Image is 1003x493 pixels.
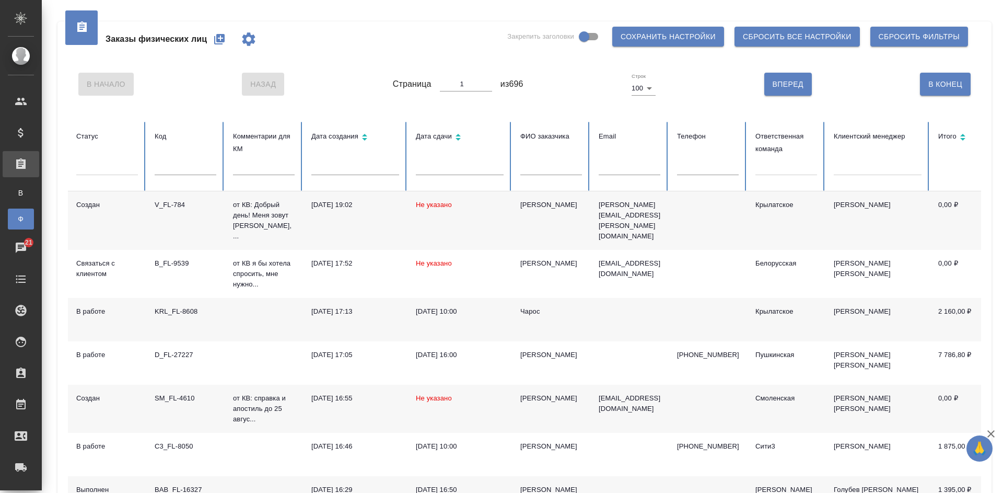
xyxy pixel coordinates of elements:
span: из 696 [500,78,523,90]
div: [DATE] 16:55 [311,393,399,404]
div: V_FL-784 [155,200,216,210]
a: Ф [8,209,34,230]
p: [EMAIL_ADDRESS][DOMAIN_NAME] [599,258,660,279]
button: Вперед [764,73,812,96]
span: Сбросить фильтры [879,30,960,43]
div: ФИО заказчика [520,130,582,143]
td: [PERSON_NAME] [825,191,930,250]
button: В Конец [920,73,971,96]
div: Связаться с клиентом [76,258,138,279]
div: Создан [76,393,138,404]
div: Комментарии для КМ [233,130,295,155]
div: [PERSON_NAME] [520,350,582,360]
td: [PERSON_NAME] [PERSON_NAME] [825,341,930,385]
span: Сохранить настройки [621,30,716,43]
div: [DATE] 16:46 [311,441,399,452]
p: от КВ я бы хотела спросить, мне нужно... [233,258,295,290]
span: Сбросить все настройки [743,30,852,43]
div: D_FL-27227 [155,350,216,360]
span: Страница [393,78,431,90]
div: Клиентский менеджер [834,130,922,143]
div: Статус [76,130,138,143]
div: В работе [76,350,138,360]
div: [DATE] 17:05 [311,350,399,360]
div: KRL_FL-8608 [155,306,216,317]
div: Сити3 [755,441,817,452]
div: Создан [76,200,138,210]
label: Строк [632,74,646,79]
div: Сортировка [416,130,504,145]
div: Крылатское [755,306,817,317]
div: C3_FL-8050 [155,441,216,452]
div: Сортировка [938,130,1000,145]
span: В Конец [928,78,962,91]
span: Вперед [773,78,803,91]
span: 🙏 [971,438,988,460]
div: Телефон [677,130,739,143]
button: Создать [207,27,232,52]
p: от КВ: справка и апостиль до 25 авгус... [233,393,295,425]
p: [PERSON_NAME][EMAIL_ADDRESS][PERSON_NAME][DOMAIN_NAME] [599,200,660,242]
div: [DATE] 17:52 [311,258,399,269]
div: [DATE] 10:00 [416,306,504,317]
span: Закрепить заголовки [507,31,574,42]
div: [PERSON_NAME] [520,393,582,404]
span: Не указано [416,201,452,209]
a: В [8,182,34,203]
div: [DATE] 17:13 [311,306,399,317]
p: [EMAIL_ADDRESS][DOMAIN_NAME] [599,393,660,414]
div: 100 [632,81,656,96]
div: Пушкинская [755,350,817,360]
div: Чарос [520,306,582,317]
td: [PERSON_NAME] [PERSON_NAME] [825,385,930,433]
div: Крылатское [755,200,817,210]
div: [DATE] 16:00 [416,350,504,360]
div: [DATE] 19:02 [311,200,399,210]
div: Смоленская [755,393,817,404]
span: Заказы физических лиц [106,33,207,45]
p: [PHONE_NUMBER] [677,350,739,360]
td: [PERSON_NAME] [825,298,930,341]
span: Не указано [416,394,452,402]
span: 21 [19,237,39,248]
div: Сортировка [311,130,399,145]
span: Не указано [416,259,452,267]
div: [PERSON_NAME] [520,441,582,452]
div: Ответственная команда [755,130,817,155]
button: Сбросить все настройки [734,27,860,47]
div: [PERSON_NAME] [520,258,582,269]
p: [PHONE_NUMBER] [677,441,739,452]
button: Сбросить фильтры [870,27,968,47]
button: 🙏 [966,435,993,462]
td: [PERSON_NAME] [PERSON_NAME] [825,250,930,298]
span: В [13,188,29,198]
div: В работе [76,306,138,317]
a: 21 [3,235,39,261]
div: Код [155,130,216,143]
td: [PERSON_NAME] [825,433,930,476]
div: [DATE] 10:00 [416,441,504,452]
button: Сохранить настройки [612,27,724,47]
div: Белорусская [755,258,817,269]
div: SM_FL-4610 [155,393,216,404]
div: B_FL-9539 [155,258,216,269]
div: Email [599,130,660,143]
div: В работе [76,441,138,452]
div: [PERSON_NAME] [520,200,582,210]
p: от КВ: Добрый день! Меня зовут [PERSON_NAME], ... [233,200,295,242]
span: Ф [13,214,29,224]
